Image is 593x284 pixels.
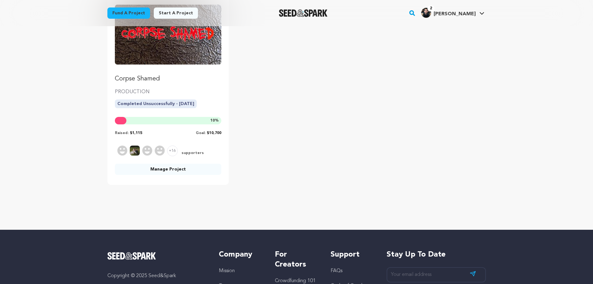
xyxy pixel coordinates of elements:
[180,151,204,156] span: supporters
[207,131,221,135] span: $10,700
[420,7,486,20] span: Rey R.'s Profile
[275,278,316,283] a: Crowdfunding 101
[130,131,142,135] span: $1,115
[142,146,152,156] img: Supporter Image
[420,7,486,18] a: Rey R.'s Profile
[219,268,235,273] a: Mission
[387,267,486,282] input: Your email address
[107,252,207,260] a: Seed&Spark Homepage
[196,131,205,135] span: Goal:
[331,250,374,260] h5: Support
[130,146,140,156] img: Supporter Image
[167,146,178,156] span: +16
[115,99,197,108] p: Completed Unsuccessfully - [DATE]
[115,164,222,175] a: Manage Project
[155,146,165,156] img: Supporter Image
[219,250,262,260] h5: Company
[107,272,207,280] p: Copyright © 2025 Seed&Spark
[275,250,318,270] h5: For Creators
[279,9,328,17] a: Seed&Spark Homepage
[421,8,476,18] div: Rey R.'s Profile
[210,118,219,123] span: %
[107,252,156,260] img: Seed&Spark Logo
[427,5,435,12] span: 2
[279,9,328,17] img: Seed&Spark Logo Dark Mode
[387,250,486,260] h5: Stay up to date
[107,7,150,19] a: Fund a project
[331,268,342,273] a: FAQs
[115,5,222,83] a: Fund Corpse Shamed
[154,7,198,19] a: Start a project
[434,12,476,17] span: [PERSON_NAME]
[115,75,222,83] p: Corpse Shamed
[117,146,127,156] img: Supporter Image
[421,8,431,18] img: IMG_0221.jpg
[115,131,129,135] span: Raised:
[210,119,215,123] span: 10
[115,88,222,96] p: PRODUCTION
